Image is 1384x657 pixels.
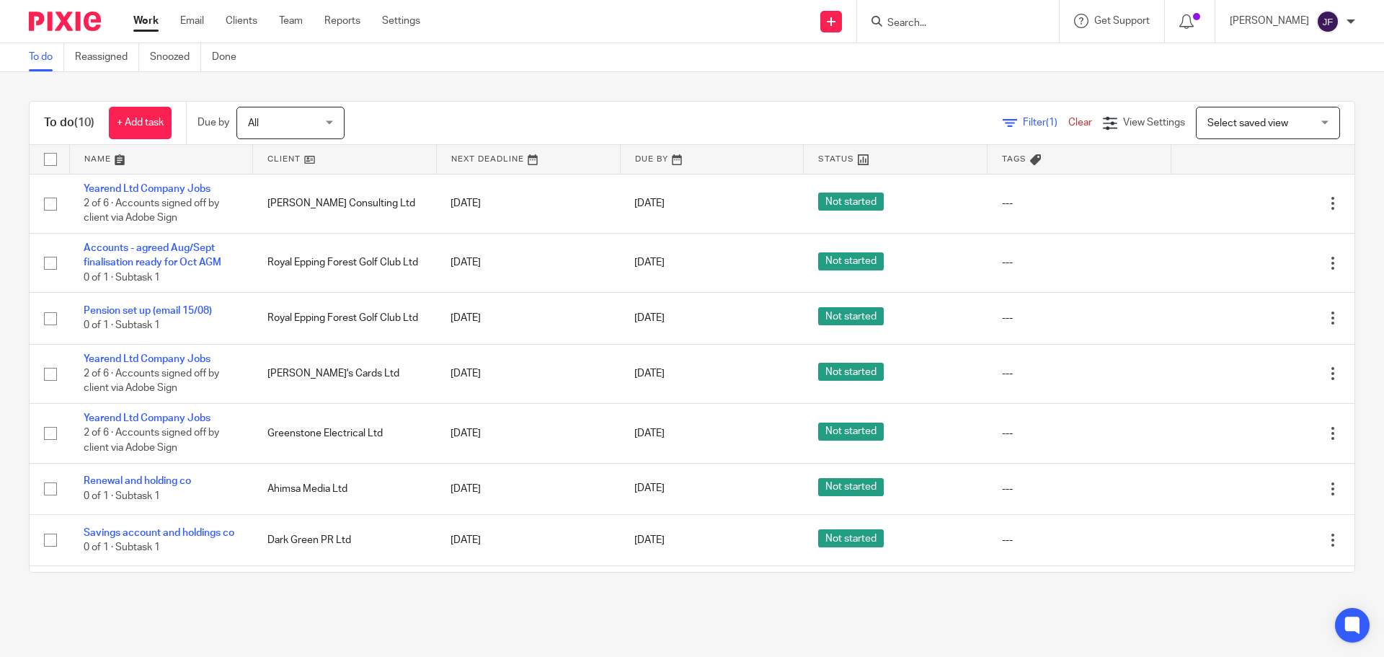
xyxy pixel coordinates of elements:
span: Filter [1023,118,1068,128]
td: Ahimsa Media Ltd [253,463,437,514]
img: Pixie [29,12,101,31]
a: Clients [226,14,257,28]
a: Yearend Ltd Company Jobs [84,354,210,364]
span: 2 of 6 · Accounts signed off by client via Adobe Sign [84,369,219,394]
span: Select saved view [1207,118,1288,128]
span: Tags [1002,155,1026,163]
td: Dark Green PR Ltd [253,514,437,565]
div: --- [1002,533,1157,547]
span: (1) [1046,118,1057,128]
div: --- [1002,196,1157,211]
a: Accounts - agreed Aug/Sept finalisation ready for Oct AGM [84,243,221,268]
td: [PERSON_NAME]'s Cards Ltd [253,344,437,403]
td: Royal Epping Forest Golf Club Ltd [253,293,437,344]
span: [DATE] [634,198,665,208]
span: [DATE] [634,313,665,323]
p: Due by [198,115,229,130]
div: --- [1002,366,1157,381]
span: View Settings [1123,118,1185,128]
a: Yearend Ltd Company Jobs [84,184,210,194]
a: Pension set up (email 15/08) [84,306,212,316]
a: Email [180,14,204,28]
span: [DATE] [634,535,665,545]
span: [DATE] [634,369,665,379]
span: Not started [818,529,884,547]
td: [DATE] [436,293,620,344]
span: [DATE] [634,428,665,438]
a: Renewal and holding co [84,476,191,486]
td: [PERSON_NAME] [253,566,437,617]
h1: To do [44,115,94,131]
td: [DATE] [436,404,620,463]
span: Not started [818,423,884,441]
a: To do [29,43,64,71]
a: Work [133,14,159,28]
span: 0 of 1 · Subtask 1 [84,491,160,501]
span: Get Support [1094,16,1150,26]
a: Team [279,14,303,28]
td: [DATE] [436,566,620,617]
td: [DATE] [436,514,620,565]
div: --- [1002,482,1157,496]
div: --- [1002,255,1157,270]
input: Search [886,17,1016,30]
span: 0 of 1 · Subtask 1 [84,542,160,552]
td: [DATE] [436,233,620,292]
a: Savings account and holdings co [84,528,234,538]
span: 2 of 6 · Accounts signed off by client via Adobe Sign [84,198,219,224]
span: Not started [818,363,884,381]
a: Settings [382,14,420,28]
a: + Add task [109,107,172,139]
td: [DATE] [436,463,620,514]
a: Reports [324,14,360,28]
a: Snoozed [150,43,201,71]
span: [DATE] [634,484,665,494]
span: Not started [818,252,884,270]
span: Not started [818,307,884,325]
td: [DATE] [436,344,620,403]
span: Not started [818,193,884,211]
span: Not started [818,478,884,496]
a: Clear [1068,118,1092,128]
td: Greenstone Electrical Ltd [253,404,437,463]
a: Reassigned [75,43,139,71]
span: 2 of 6 · Accounts signed off by client via Adobe Sign [84,428,219,454]
img: svg%3E [1316,10,1339,33]
span: All [248,118,259,128]
p: [PERSON_NAME] [1230,14,1309,28]
div: --- [1002,311,1157,325]
span: (10) [74,117,94,128]
td: [DATE] [436,174,620,233]
span: [DATE] [634,258,665,268]
span: 0 of 1 · Subtask 1 [84,321,160,331]
span: 0 of 1 · Subtask 1 [84,273,160,283]
td: [PERSON_NAME] Consulting Ltd [253,174,437,233]
div: --- [1002,426,1157,441]
a: Yearend Ltd Company Jobs [84,413,210,423]
a: Done [212,43,247,71]
td: Royal Epping Forest Golf Club Ltd [253,233,437,292]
